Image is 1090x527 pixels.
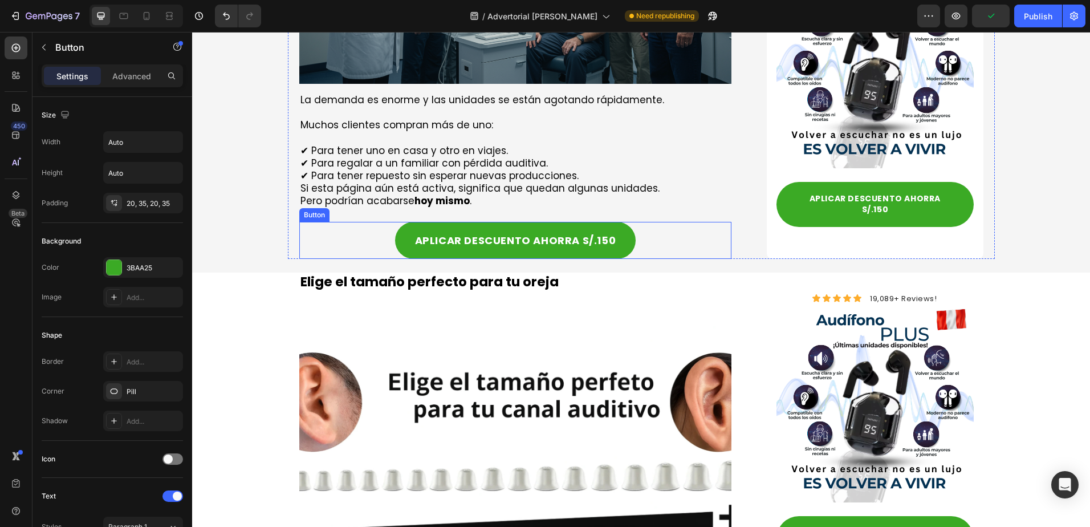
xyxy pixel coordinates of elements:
[42,168,63,178] div: Height
[127,293,180,303] div: Add...
[42,262,59,273] div: Color
[104,163,182,183] input: Auto
[1051,471,1079,498] div: Open Intercom Messenger
[108,242,539,259] p: Elige el tamaño perfecto para tu oreja
[1014,5,1062,27] button: Publish
[42,386,64,396] div: Corner
[9,209,27,218] div: Beta
[42,491,56,501] div: Text
[482,10,485,22] span: /
[678,261,745,272] span: 19,089+ Reviews!
[42,236,81,246] div: Background
[584,150,781,195] a: APLICAR DESCUENTO AHORRA S/.150
[109,178,135,188] div: Button
[42,198,68,208] div: Padding
[5,5,85,27] button: 7
[11,121,27,131] div: 450
[584,274,781,471] img: gempages_581416099543778222-062430d6-07fe-476c-9ea3-8c4f701490f4.svg
[215,5,261,27] div: Undo/Redo
[487,10,597,22] span: Advertorial [PERSON_NAME]
[127,416,180,427] div: Add...
[604,161,761,184] p: APLICAR DESCUENTO AHORRA S/.150
[127,263,180,273] div: 3BAA25
[42,454,55,464] div: Icon
[42,292,62,302] div: Image
[42,330,62,340] div: Shape
[42,137,60,147] div: Width
[42,108,72,123] div: Size
[1024,10,1052,22] div: Publish
[56,70,88,82] p: Settings
[55,40,152,54] p: Button
[127,387,180,397] div: Pill
[42,416,68,426] div: Shadow
[112,70,151,82] p: Advanced
[75,9,80,23] p: 7
[203,190,444,227] a: APLICAR DESCUENTO AHORRA S/.150
[127,198,180,209] div: 20, 35, 20, 35
[127,357,180,367] div: Add...
[104,132,182,152] input: Auto
[636,11,694,21] span: Need republishing
[42,356,64,367] div: Border
[192,32,1090,527] iframe: Design area
[222,162,278,176] strong: hoy mismo
[223,201,424,216] p: APLICAR DESCUENTO AHORRA S/.150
